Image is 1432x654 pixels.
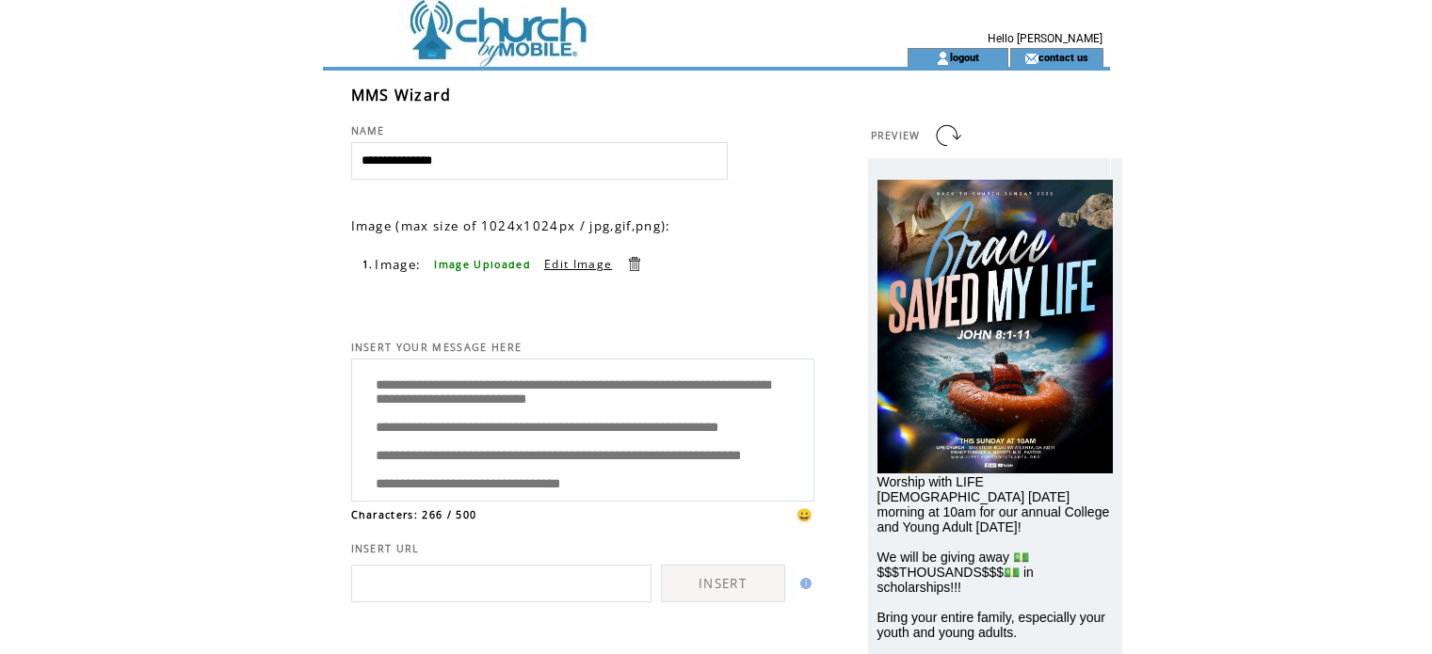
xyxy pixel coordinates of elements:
[950,51,979,63] a: logout
[351,124,385,137] span: NAME
[351,341,523,354] span: INSERT YOUR MESSAGE HERE
[375,256,421,273] span: Image:
[544,256,612,272] a: Edit Image
[661,565,785,602] a: INSERT
[796,506,813,523] span: 😀
[871,129,921,142] span: PREVIEW
[362,258,374,271] span: 1.
[936,51,950,66] img: account_icon.gif
[351,542,420,555] span: INSERT URL
[351,217,671,234] span: Image (max size of 1024x1024px / jpg,gif,png):
[351,85,452,105] span: MMS Wizard
[434,258,531,271] span: Image Uploaded
[988,32,1102,45] span: Hello [PERSON_NAME]
[625,255,643,273] a: Delete this item
[1024,51,1038,66] img: contact_us_icon.gif
[795,578,812,589] img: help.gif
[351,508,477,521] span: Characters: 266 / 500
[1038,51,1088,63] a: contact us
